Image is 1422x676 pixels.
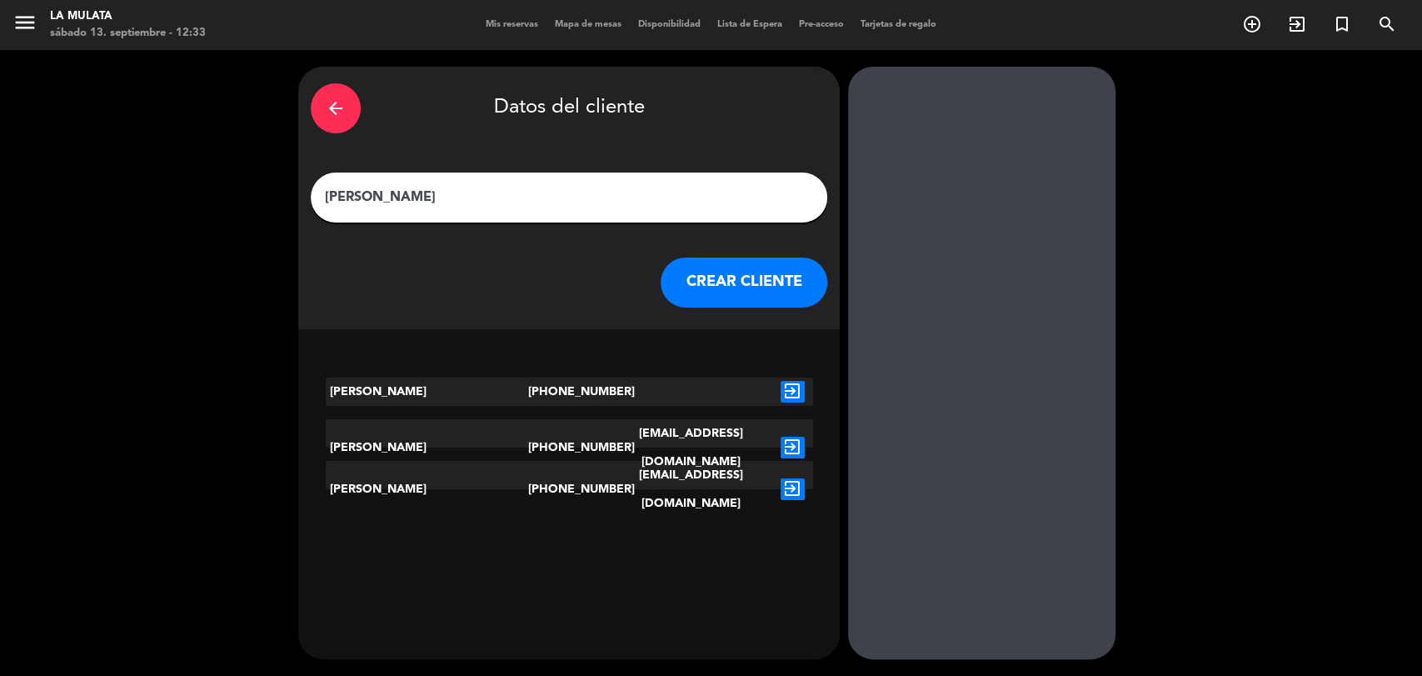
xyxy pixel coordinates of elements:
div: Datos del cliente [311,79,827,138]
i: menu [12,10,37,35]
i: arrow_back [326,98,346,118]
span: Disponibilidad [630,20,709,29]
div: [EMAIL_ADDRESS][DOMAIN_NAME] [610,461,772,518]
span: Tarjetas de regalo [852,20,945,29]
span: Mis reservas [477,20,546,29]
div: [PERSON_NAME] [326,461,529,518]
input: Escriba nombre, correo electrónico o número de teléfono... [323,186,815,209]
i: turned_in_not [1332,14,1352,34]
div: [PHONE_NUMBER] [528,419,610,476]
div: [PHONE_NUMBER] [528,461,610,518]
button: CREAR CLIENTE [661,258,827,308]
i: exit_to_app [781,478,805,500]
div: [PERSON_NAME] [326,378,529,406]
button: menu [12,10,37,41]
div: sábado 13. septiembre - 12:33 [50,25,206,42]
span: Pre-acceso [791,20,852,29]
span: Lista de Espera [709,20,791,29]
i: add_circle_outline [1242,14,1262,34]
div: [EMAIL_ADDRESS][DOMAIN_NAME] [610,419,772,476]
i: exit_to_app [1287,14,1307,34]
div: [PHONE_NUMBER] [528,378,610,406]
span: Mapa de mesas [546,20,630,29]
div: [PERSON_NAME] [326,419,529,476]
div: La Mulata [50,8,206,25]
i: exit_to_app [781,437,805,458]
i: search [1377,14,1397,34]
i: exit_to_app [781,381,805,403]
